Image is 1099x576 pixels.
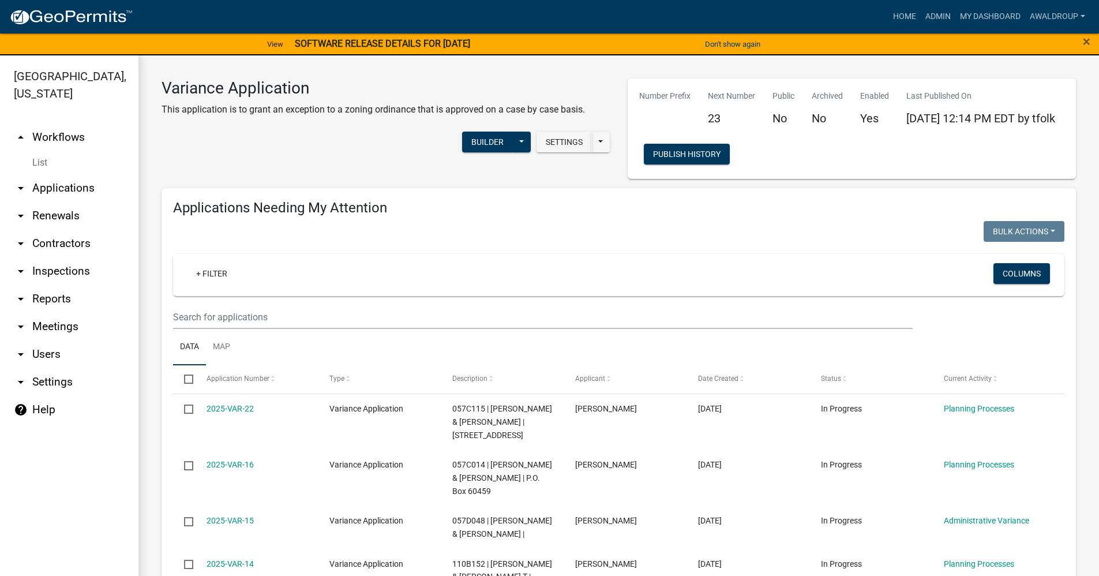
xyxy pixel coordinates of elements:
span: 07/21/2025 [698,559,722,568]
span: In Progress [821,460,862,469]
span: Application Number [207,375,269,383]
a: + Filter [187,263,237,284]
a: awaldroup [1025,6,1090,28]
p: Public [772,90,794,102]
span: In Progress [821,516,862,525]
span: In Progress [821,559,862,568]
i: arrow_drop_down [14,375,28,389]
span: Robert Twardos [575,404,637,413]
span: Date Created [698,375,738,383]
a: Planning Processes [944,559,1014,568]
a: Data [173,329,206,366]
datatable-header-cell: Date Created [687,365,810,393]
datatable-header-cell: Type [318,365,441,393]
i: help [14,403,28,417]
wm-modal-confirm: Workflow Publish History [644,150,730,159]
span: × [1083,33,1090,50]
a: My Dashboard [955,6,1025,28]
button: Publish History [644,144,730,164]
datatable-header-cell: Select [173,365,195,393]
span: THOMAS EARNEST [575,559,637,568]
span: In Progress [821,404,862,413]
i: arrow_drop_up [14,130,28,144]
strong: SOFTWARE RELEASE DETAILS FOR [DATE] [295,38,470,49]
p: Archived [812,90,843,102]
i: arrow_drop_down [14,237,28,250]
a: Home [888,6,921,28]
a: 2025-VAR-22 [207,404,254,413]
h5: No [812,111,843,125]
button: Columns [993,263,1050,284]
button: Settings [537,132,592,152]
datatable-header-cell: Application Number [195,365,318,393]
a: 2025-VAR-15 [207,516,254,525]
p: Enabled [860,90,889,102]
datatable-header-cell: Applicant [564,365,687,393]
a: View [262,35,288,54]
i: arrow_drop_down [14,292,28,306]
h5: 23 [708,111,755,125]
span: Applicant [575,375,605,383]
span: Variance Application [329,460,403,469]
a: Planning Processes [944,460,1014,469]
span: 057D048 | ROGERS PHILLIP M & DONNA M | [452,516,552,538]
a: 2025-VAR-16 [207,460,254,469]
span: Status [821,375,841,383]
span: Jeremy Crosby [575,516,637,525]
input: Search for applications [173,305,913,329]
h5: Yes [860,111,889,125]
span: Variance Application [329,559,403,568]
span: Variance Application [329,404,403,413]
a: 2025-VAR-14 [207,559,254,568]
span: Kristy Everett [575,460,637,469]
h3: Variance Application [162,78,585,98]
button: Don't show again [700,35,765,54]
span: Variance Application [329,516,403,525]
p: This application is to grant an exception to a zoning ordinance that is approved on a case by cas... [162,103,585,117]
datatable-header-cell: Current Activity [933,365,1056,393]
span: 057C014 | TURNER MARIUS & TERRY | P.O. Box 60459 [452,460,552,496]
h5: No [772,111,794,125]
p: Number Prefix [639,90,691,102]
a: Map [206,329,237,366]
span: 07/30/2025 [698,516,722,525]
i: arrow_drop_down [14,347,28,361]
p: Next Number [708,90,755,102]
datatable-header-cell: Description [441,365,564,393]
h4: Applications Needing My Attention [173,200,1064,216]
button: Builder [462,132,513,152]
span: Current Activity [944,375,992,383]
a: Admin [921,6,955,28]
i: arrow_drop_down [14,181,28,195]
datatable-header-cell: Status [810,365,933,393]
span: [DATE] 12:14 PM EDT by tfolk [906,111,1055,125]
span: Description [452,375,487,383]
span: 057C115 | TWARDOS ROBERT & LAURA | 5615 Old Atlanta Parkway [452,404,552,440]
a: Administrative Variance [944,516,1029,525]
i: arrow_drop_down [14,320,28,334]
i: arrow_drop_down [14,209,28,223]
span: 07/31/2025 [698,460,722,469]
a: Planning Processes [944,404,1014,413]
button: Bulk Actions [984,221,1064,242]
button: Close [1083,35,1090,48]
span: Type [329,375,344,383]
i: arrow_drop_down [14,264,28,278]
span: 10/01/2025 [698,404,722,413]
p: Last Published On [906,90,1055,102]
